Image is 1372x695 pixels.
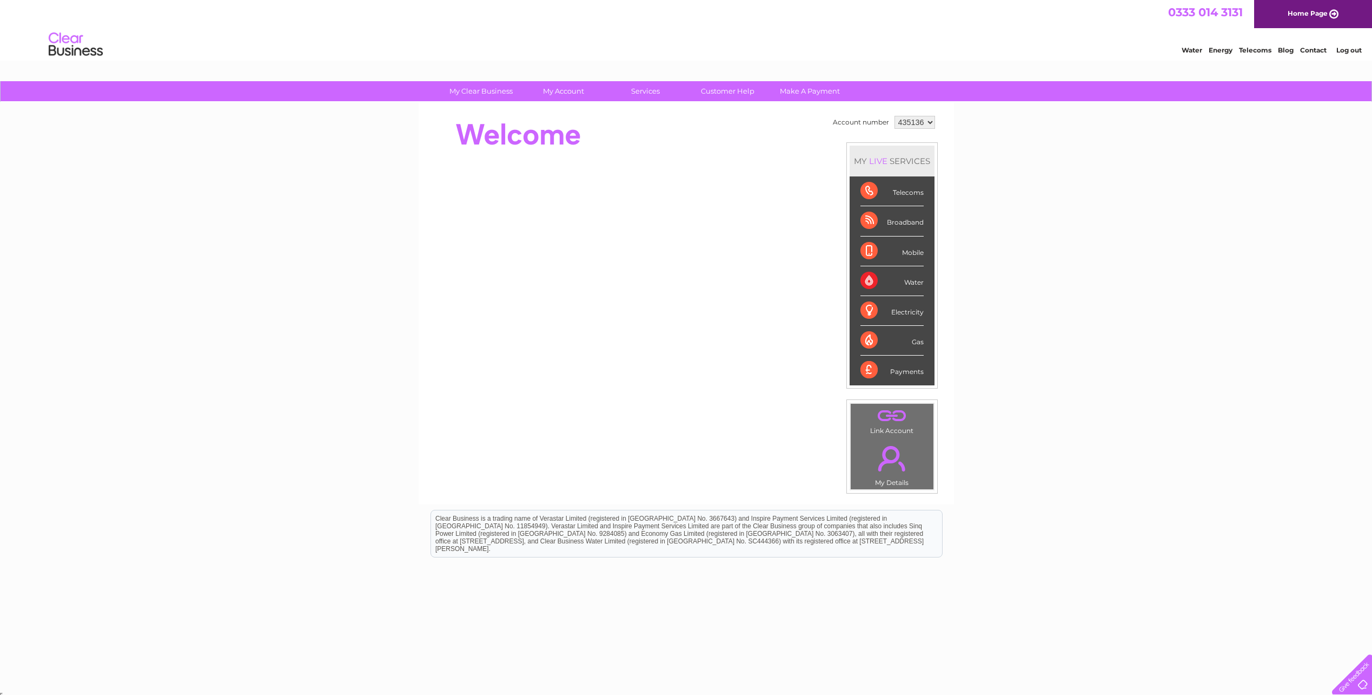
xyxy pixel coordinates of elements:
[519,81,608,101] a: My Account
[1209,46,1232,54] a: Energy
[1168,5,1243,19] a: 0333 014 3131
[1182,46,1202,54] a: Water
[860,266,924,296] div: Water
[853,406,931,425] a: .
[867,156,890,166] div: LIVE
[1336,46,1362,54] a: Log out
[431,6,942,53] div: Clear Business is a trading name of Verastar Limited (registered in [GEOGRAPHIC_DATA] No. 3667643...
[850,437,934,490] td: My Details
[765,81,854,101] a: Make A Payment
[830,113,892,132] td: Account number
[860,326,924,356] div: Gas
[850,403,934,437] td: Link Account
[860,356,924,385] div: Payments
[860,237,924,266] div: Mobile
[860,206,924,236] div: Broadband
[436,81,526,101] a: My Clear Business
[601,81,690,101] a: Services
[853,440,931,477] a: .
[1278,46,1294,54] a: Blog
[860,296,924,326] div: Electricity
[1239,46,1271,54] a: Telecoms
[850,146,934,176] div: MY SERVICES
[48,28,103,61] img: logo.png
[860,176,924,206] div: Telecoms
[683,81,772,101] a: Customer Help
[1300,46,1327,54] a: Contact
